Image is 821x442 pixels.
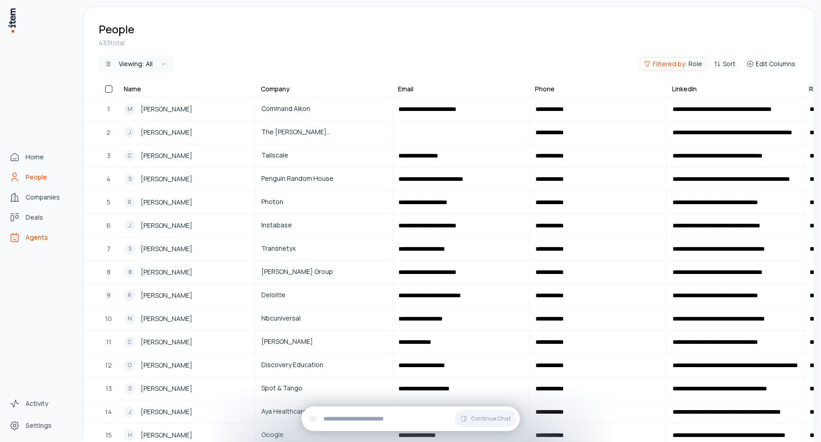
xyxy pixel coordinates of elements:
[256,98,392,120] a: Command Alkon
[124,290,135,301] div: R
[261,127,386,137] span: The [PERSON_NAME][GEOGRAPHIC_DATA][PERSON_NAME]
[106,430,112,440] span: 15
[119,121,254,143] a: J[PERSON_NAME]
[141,384,192,394] span: [PERSON_NAME]
[261,406,386,416] span: Aya Healthcare
[5,148,75,166] a: Home
[256,261,392,283] a: [PERSON_NAME] Group
[141,244,192,254] span: [PERSON_NAME]
[256,308,392,330] a: Nbcuniversal
[256,238,392,260] a: Transnetyx
[124,313,135,324] div: N
[689,59,702,68] span: Role
[5,188,75,206] a: Companies
[106,127,111,137] span: 2
[107,197,111,207] span: 5
[141,290,192,300] span: [PERSON_NAME]
[141,127,192,137] span: [PERSON_NAME]
[119,401,254,423] a: J[PERSON_NAME]
[256,191,392,213] a: Photon
[107,267,111,277] span: 8
[124,220,135,231] div: J
[5,395,75,413] a: Activity
[119,145,254,167] a: C[PERSON_NAME]
[119,59,153,68] div: Viewing:
[256,331,392,353] a: [PERSON_NAME]
[756,59,795,68] span: Edit Columns
[119,98,254,120] a: M[PERSON_NAME]
[141,267,192,277] span: [PERSON_NAME]
[256,145,392,167] a: Tailscale
[124,383,135,394] div: S
[256,401,392,423] a: Aya Healthcare
[124,406,135,417] div: J
[107,104,110,114] span: 1
[119,308,254,330] a: N[PERSON_NAME]
[723,59,736,68] span: Sort
[141,221,192,231] span: [PERSON_NAME]
[141,407,192,417] span: [PERSON_NAME]
[5,208,75,226] a: Deals
[535,84,555,94] div: Phone
[124,430,135,441] div: H
[124,243,135,254] div: S
[106,337,111,347] span: 11
[256,215,392,237] a: Instabase
[107,151,111,161] span: 3
[261,313,386,323] span: Nbcuniversal
[261,337,386,347] span: [PERSON_NAME]
[119,168,254,190] a: S[PERSON_NAME]
[743,58,799,70] button: Edit Columns
[141,314,192,324] span: [PERSON_NAME]
[261,267,386,277] span: [PERSON_NAME] Group
[124,150,135,161] div: C
[106,290,111,300] span: 9
[119,354,254,376] a: O[PERSON_NAME]
[653,59,687,68] span: Filtered by:
[26,173,47,182] span: People
[302,406,520,431] div: Continue Chat
[119,378,254,400] a: S[PERSON_NAME]
[256,378,392,400] a: Spot & Tango
[119,261,254,283] a: B[PERSON_NAME]
[5,416,75,435] a: Settings
[256,168,392,190] a: Penguin Random House
[261,243,386,253] span: Transnetyx
[141,360,192,370] span: [PERSON_NAME]
[119,238,254,260] a: S[PERSON_NAME]
[5,228,75,247] a: Agents
[105,407,112,417] span: 14
[26,421,52,430] span: Settings
[119,215,254,237] a: J[PERSON_NAME]
[141,104,192,114] span: [PERSON_NAME]
[141,174,192,184] span: [PERSON_NAME]
[261,290,386,300] span: Deloitte
[256,284,392,306] a: Deloitte
[261,150,386,160] span: Tailscale
[26,213,43,222] span: Deals
[124,84,141,94] div: Name
[710,58,739,70] button: Sort
[26,233,48,242] span: Agents
[455,410,516,427] button: Continue Chat
[119,284,254,306] a: R[PERSON_NAME]
[26,193,60,202] span: Companies
[99,22,134,37] h1: People
[124,127,135,138] div: J
[124,267,135,278] div: B
[107,244,111,254] span: 7
[261,360,386,370] span: Discovery Education
[124,337,135,347] div: C
[124,197,135,208] div: R
[398,84,413,94] div: Email
[261,430,386,440] span: Google
[106,174,111,184] span: 4
[672,84,697,94] div: LinkedIn
[106,221,111,231] span: 6
[7,7,16,33] img: Item Brain Logo
[119,191,254,213] a: R[PERSON_NAME]
[99,38,799,47] div: 433 total
[124,174,135,184] div: S
[640,57,706,71] button: Filtered by:Role
[261,104,386,114] span: Command Alkon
